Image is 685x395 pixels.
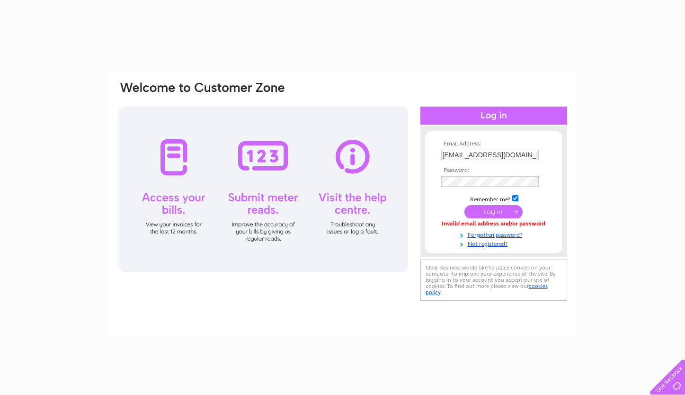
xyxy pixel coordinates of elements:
th: Email Address: [439,141,549,147]
a: cookies policy [426,283,548,296]
td: Remember me? [439,194,549,203]
th: Password: [439,167,549,174]
div: Invalid email address and/or password [441,221,546,227]
a: Not registered? [441,239,549,248]
input: Submit [464,205,523,218]
div: Clear Business would like to place cookies on your computer to improve your experience of the sit... [420,260,567,301]
a: Forgotten password? [441,230,549,239]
